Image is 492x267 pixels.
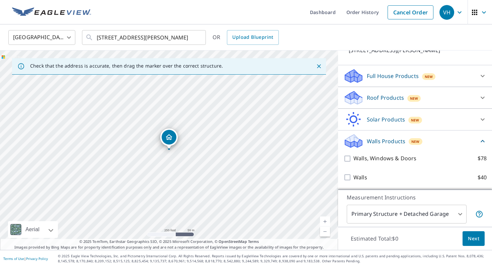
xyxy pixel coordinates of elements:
img: EV Logo [12,7,91,17]
a: OpenStreetMap [219,239,247,244]
button: Next [463,231,485,246]
p: © 2025 Eagle View Technologies, Inc. and Pictometry International Corp. All Rights Reserved. Repo... [58,254,489,264]
div: Aerial [23,221,42,238]
p: $78 [478,154,487,163]
div: OR [213,30,279,45]
a: Upload Blueprint [227,30,278,45]
p: Walls Products [367,137,405,145]
p: Solar Products [367,115,405,123]
div: Walls ProductsNew [343,133,487,149]
a: Current Level 17, Zoom Out [320,227,330,237]
p: Full House Products [367,72,419,80]
a: Cancel Order [388,5,433,19]
span: Your report will include the primary structure and a detached garage if one exists. [475,210,483,218]
p: Measurement Instructions [347,193,483,201]
p: $40 [478,173,487,182]
a: Terms [248,239,259,244]
div: Solar ProductsNew [343,111,487,127]
span: © 2025 TomTom, Earthstar Geographics SIO, © 2025 Microsoft Corporation, © [79,239,259,245]
div: [GEOGRAPHIC_DATA] [8,28,75,47]
a: Current Level 17, Zoom In [320,216,330,227]
button: Close [315,62,323,71]
p: Walls [353,173,367,182]
input: Search by address or latitude-longitude [97,28,192,47]
span: Upload Blueprint [232,33,273,41]
div: Full House ProductsNew [343,68,487,84]
p: Estimated Total: $0 [345,231,404,246]
div: VH [439,5,454,20]
p: Walls, Windows & Doors [353,154,416,163]
div: Dropped pin, building 1, Residential property, 40 Reed Ave Trenton, NJ 08610 [160,128,178,149]
div: Primary Structure + Detached Garage [347,205,467,224]
span: New [425,74,433,79]
div: Aerial [8,221,58,238]
p: Check that the address is accurate, then drag the marker over the correct structure. [30,63,223,69]
a: Terms of Use [3,256,24,261]
a: Privacy Policy [26,256,48,261]
span: New [411,139,420,144]
div: Roof ProductsNew [343,90,487,106]
span: New [411,117,419,123]
span: Next [468,235,479,243]
p: Roof Products [367,94,404,102]
span: New [410,96,418,101]
p: | [3,257,48,261]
